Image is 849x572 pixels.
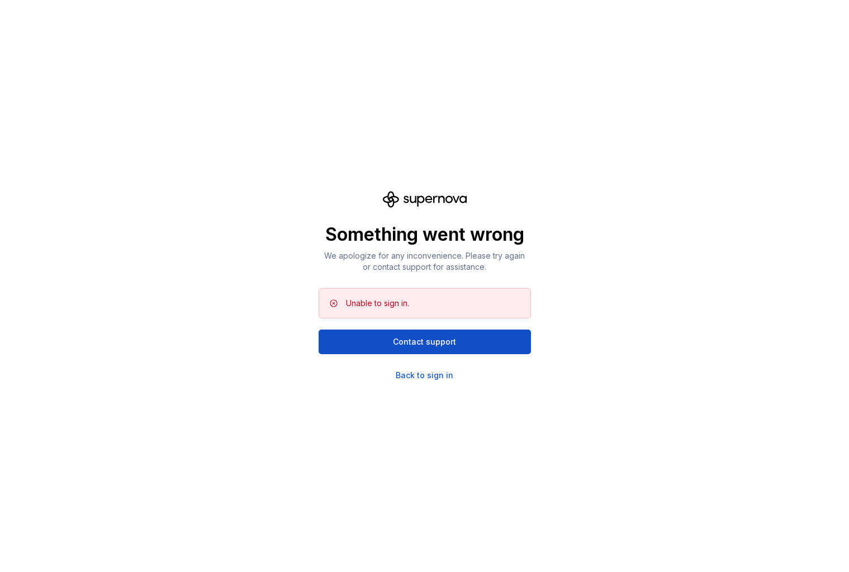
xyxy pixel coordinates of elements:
p: We apologize for any inconvenience. Please try again or contact support for assistance. [319,250,531,273]
p: Something went wrong [319,223,531,246]
div: Unable to sign in. [346,298,409,309]
span: Contact support [393,336,456,347]
a: Back to sign in [396,370,453,381]
button: Contact support [319,330,531,354]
